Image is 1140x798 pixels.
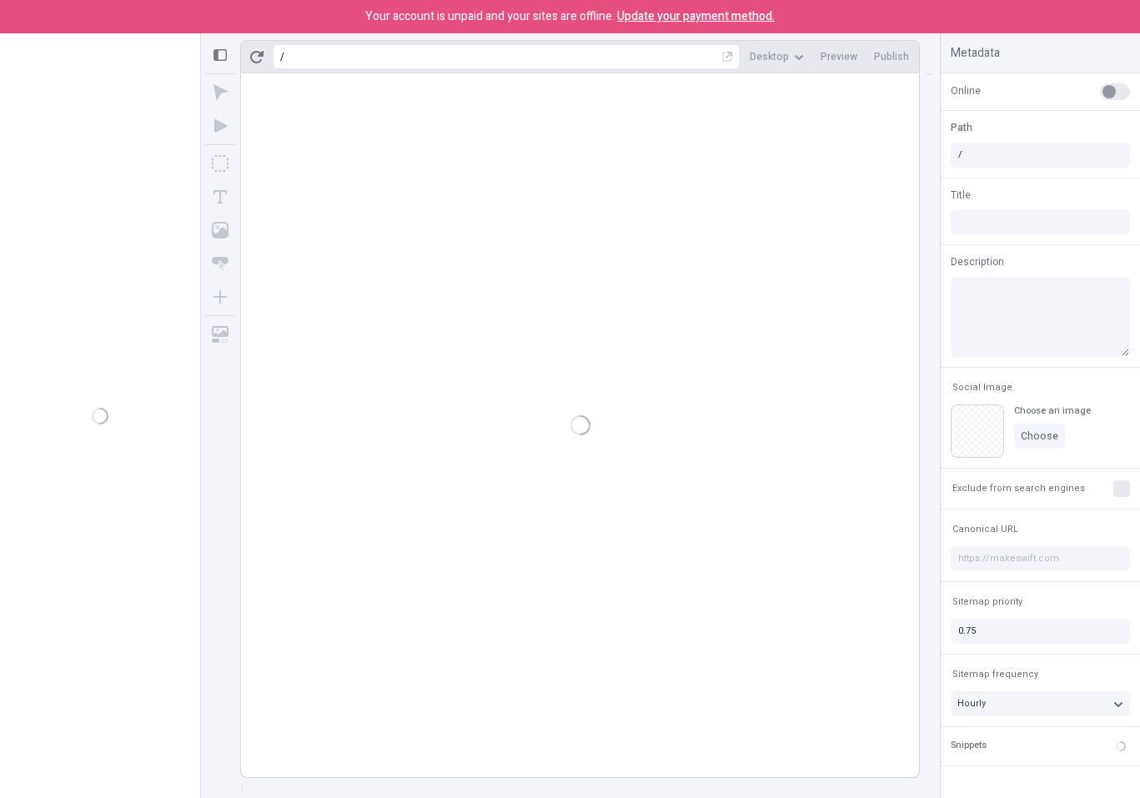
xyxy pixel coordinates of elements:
span: Title [951,188,971,203]
span: Exclude from search engines [952,482,1085,494]
button: Image [205,215,235,245]
button: Sitemap frequency [949,665,1042,685]
span: Desktop [750,50,789,63]
button: Choose [1014,424,1065,449]
button: Button [205,248,235,279]
span: Canonical URL [952,523,1018,535]
span: Hourly [957,696,986,710]
span: Sitemap priority [952,595,1022,608]
button: Text [205,182,235,212]
button: Hourly [951,691,1130,716]
input: https://makeswift.com [951,546,1130,571]
div: / [280,50,284,63]
button: Sitemap priority [949,592,1026,612]
span: Online [951,83,981,98]
button: Exclude from search engines [949,479,1088,499]
button: Preview [814,44,864,69]
span: Description [951,254,1004,269]
span: Sitemap frequency [952,668,1038,680]
button: Canonical URL [949,519,1022,540]
span: Publish [874,50,909,63]
span: Update your payment method. [617,8,775,25]
button: Desktop [743,44,811,69]
div: Metadata [941,33,1140,73]
button: Box [205,148,235,178]
p: Your account is unpaid and your sites are offline. [365,8,775,26]
span: Preview [821,50,857,63]
button: Publish [867,44,916,69]
span: Choose [1021,429,1058,443]
span: Path [951,120,972,135]
span: Social Image [952,381,1012,394]
div: Snippets [951,739,987,753]
button: Social Image [949,378,1016,398]
div: Choose an image [1014,404,1091,417]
